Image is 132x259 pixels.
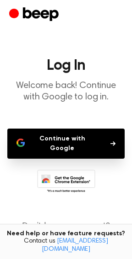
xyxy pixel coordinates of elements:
span: Contact us [5,238,126,254]
p: Welcome back! Continue with Google to log in. [7,80,125,103]
button: Continue with Google [7,129,125,159]
a: Beep [9,6,61,24]
p: Don’t have an account? [7,220,125,245]
a: [EMAIL_ADDRESS][DOMAIN_NAME] [42,238,108,253]
h1: Log In [7,58,125,73]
